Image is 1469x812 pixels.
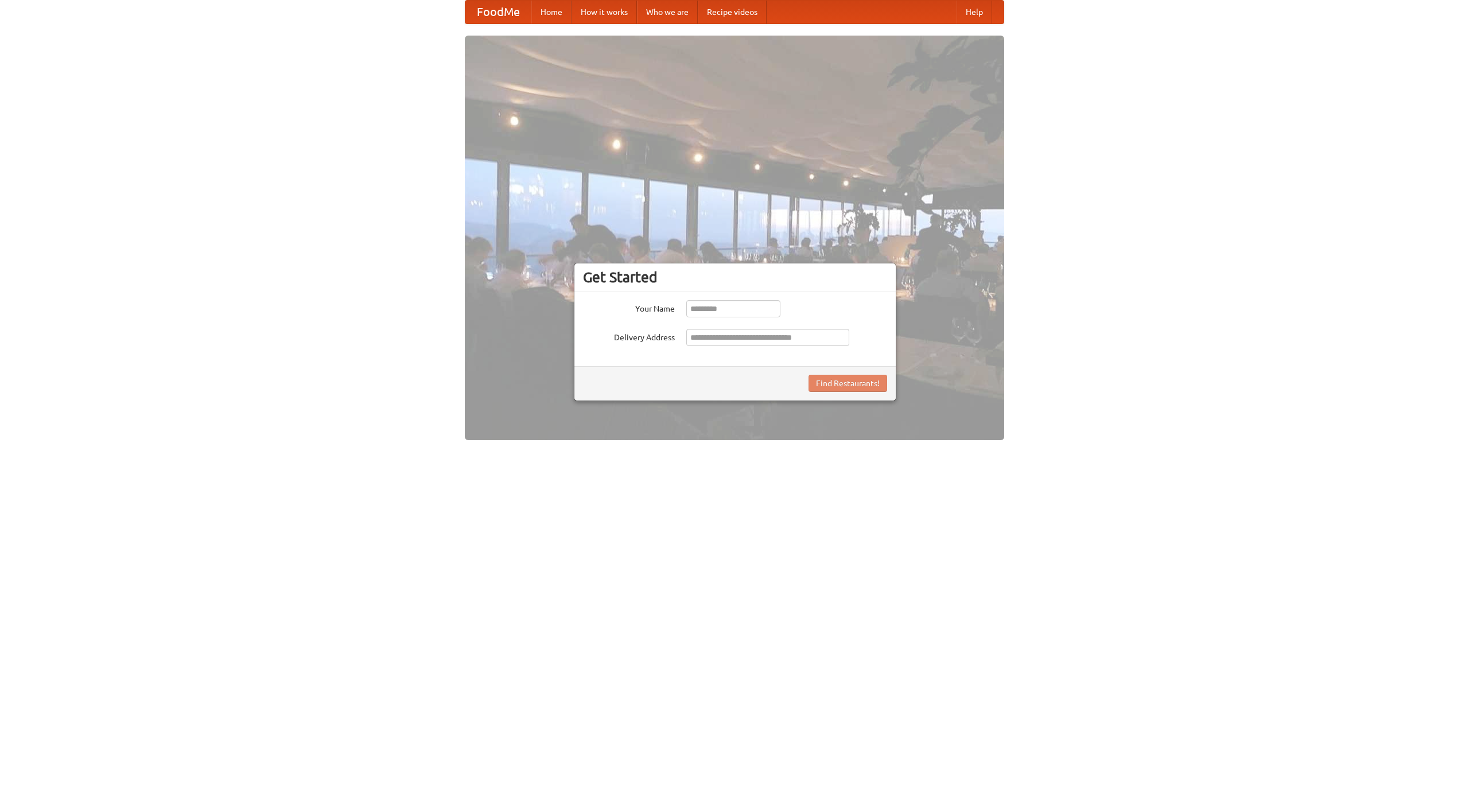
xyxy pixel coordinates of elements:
h3: Get Started [583,269,887,286]
a: FoodMe [465,1,531,24]
a: Who we are [637,1,698,24]
a: Help [957,1,992,24]
a: Home [531,1,572,24]
button: Find Restaurants! [809,375,887,392]
label: Your Name [583,300,675,314]
a: Recipe videos [698,1,767,24]
label: Delivery Address [583,329,675,343]
a: How it works [572,1,637,24]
